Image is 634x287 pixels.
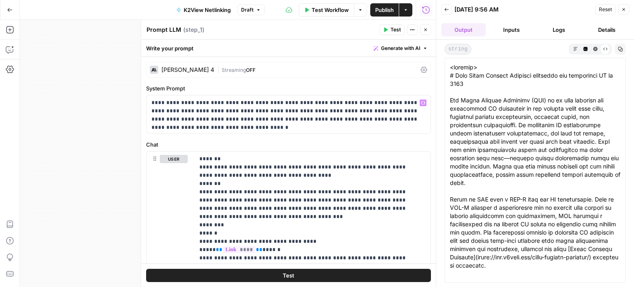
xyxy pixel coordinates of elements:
[283,271,294,280] span: Test
[441,23,486,36] button: Output
[218,65,222,74] span: |
[375,6,394,14] span: Publish
[222,67,246,73] span: Streaming
[379,24,405,35] button: Test
[445,44,471,55] span: string
[147,26,181,34] textarea: Prompt LLM
[161,67,214,73] div: [PERSON_NAME] 4
[146,140,431,149] label: Chat
[595,4,616,15] button: Reset
[584,23,629,36] button: Details
[184,6,231,14] span: K2View Netlinking
[160,155,188,163] button: user
[370,43,431,54] button: Generate with AI
[241,6,253,14] span: Draft
[171,3,236,17] button: K2View Netlinking
[246,67,255,73] span: OFF
[141,40,436,57] div: Write your prompt
[237,5,265,15] button: Draft
[489,23,534,36] button: Inputs
[599,6,612,13] span: Reset
[381,45,420,52] span: Generate with AI
[299,3,354,17] button: Test Workflow
[390,26,401,33] span: Test
[537,23,582,36] button: Logs
[370,3,399,17] button: Publish
[312,6,349,14] span: Test Workflow
[183,26,204,34] span: ( step_1 )
[146,84,431,93] label: System Prompt
[146,269,431,282] button: Test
